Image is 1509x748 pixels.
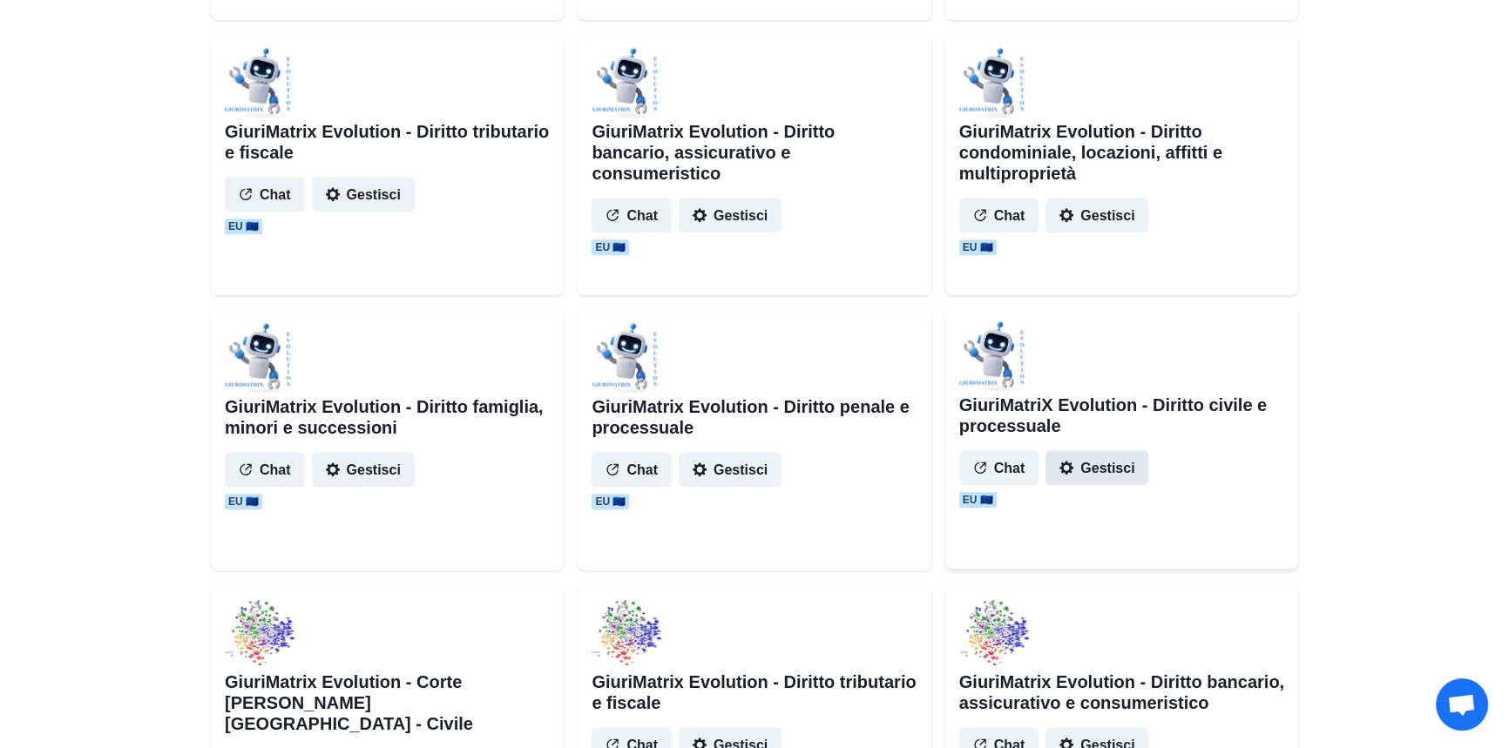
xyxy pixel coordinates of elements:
[592,239,629,255] span: EU 🇪🇺
[225,177,305,212] button: Chat
[679,452,782,487] button: Gestisci
[959,48,1029,118] img: user%2F1706%2F0926329c-a16f-4a73-afb0-811ef6f00349
[959,492,997,508] span: EU 🇪🇺
[225,494,262,509] span: EU 🇪🇺
[959,450,1039,485] button: Chat
[225,598,294,668] img: user%2F1706%2F7d159ca0-1b7d-4f6e-8288-b20a6b368b65
[592,671,917,713] h2: GiuriMatrix Evolution - Diritto tributario e fiscale
[225,323,294,393] img: user%2F1706%2F9cd057c5-a580-46da-9ead-5bf083fdbc48
[225,48,294,118] img: user%2F1706%2Fa167ece5-248f-48fc-b174-2e0e396944de
[1045,450,1148,485] button: Gestisci
[225,396,550,438] h2: GiuriMatrix Evolution - Diritto famiglia, minori e successioni
[592,452,672,487] button: Chat
[959,598,1029,668] img: user%2F1706%2F52689e11-feef-44bb-8837-0e566e52837b
[1045,198,1148,232] button: Gestisci
[225,452,305,487] button: Chat
[225,219,262,234] span: EU 🇪🇺
[959,198,1039,232] button: Chat
[592,494,629,509] span: EU 🇪🇺
[592,396,917,438] h2: GiuriMatrix Evolution - Diritto penale e processuale
[225,121,550,163] h2: GiuriMatrix Evolution - Diritto tributario e fiscale
[592,598,661,668] img: user%2F1706%2Fbbbb4eae-4811-423b-a868-da4c1ed66f27
[225,671,550,734] h2: GiuriMatrix Evolution - Corte [PERSON_NAME] [GEOGRAPHIC_DATA] - Civile
[959,121,1284,184] h2: GiuriMatrix Evolution - Diritto condominiale, locazioni, affitti e multiproprietà
[592,121,917,184] h2: GiuriMatrix Evolution - Diritto bancario, assicurativo e consumeristico
[592,323,661,393] img: user%2F1706%2F05091bf9-6895-4f9e-b420-7ac809baa225
[959,394,1284,436] h2: GiuriMatriX Evolution - Diritto civile e processuale
[592,48,661,118] img: user%2F1706%2F7e4717fa-e94c-4117-9913-2f1fb1420bed
[959,321,1029,391] img: user%2F1706%2F7821983f-2de8-42bc-bae7-434cfbad1638
[592,198,672,232] button: Chat
[679,198,782,232] button: Gestisci
[312,177,415,212] button: Gestisci
[959,671,1284,713] h2: GiuriMatrix Evolution - Diritto bancario, assicurativo e consumeristico
[959,239,997,255] span: EU 🇪🇺
[1436,678,1488,731] div: Aprire la chat
[312,452,415,487] button: Gestisci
